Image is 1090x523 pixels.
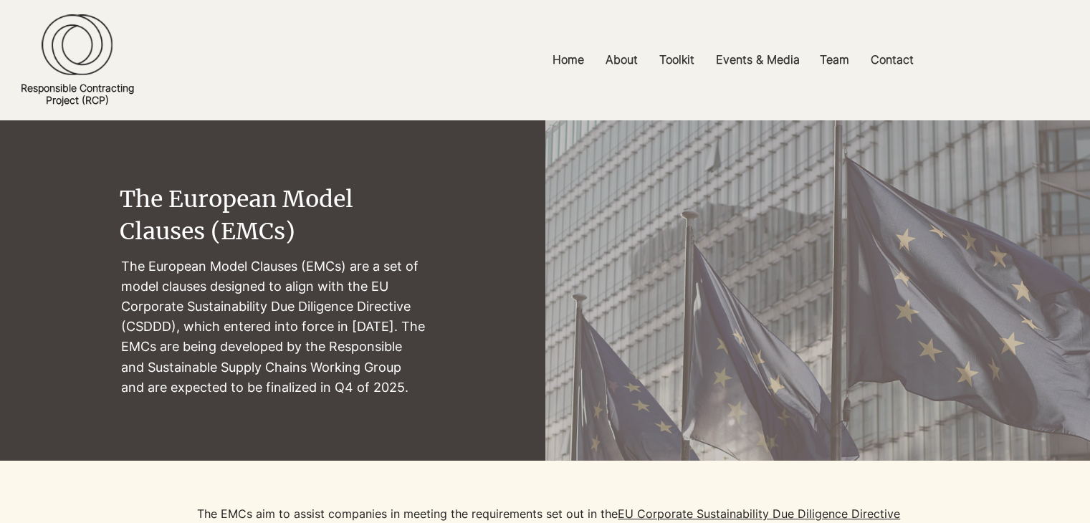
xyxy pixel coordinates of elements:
p: Contact [864,44,921,76]
a: Home [542,44,595,76]
p: The European Model Clauses (EMCs) are a set of model clauses designed to align with the EU Corpor... [121,256,426,398]
a: Contact [860,44,924,76]
nav: Site [376,44,1090,76]
a: About [595,44,649,76]
a: Responsible ContractingProject (RCP) [21,82,134,106]
p: Team [813,44,856,76]
a: Toolkit [649,44,705,76]
p: About [598,44,645,76]
a: Events & Media [705,44,809,76]
p: Home [545,44,591,76]
a: Team [809,44,860,76]
p: Events & Media [709,44,807,76]
span: The European Model Clauses (EMCs) [120,185,353,246]
p: Toolkit [652,44,702,76]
